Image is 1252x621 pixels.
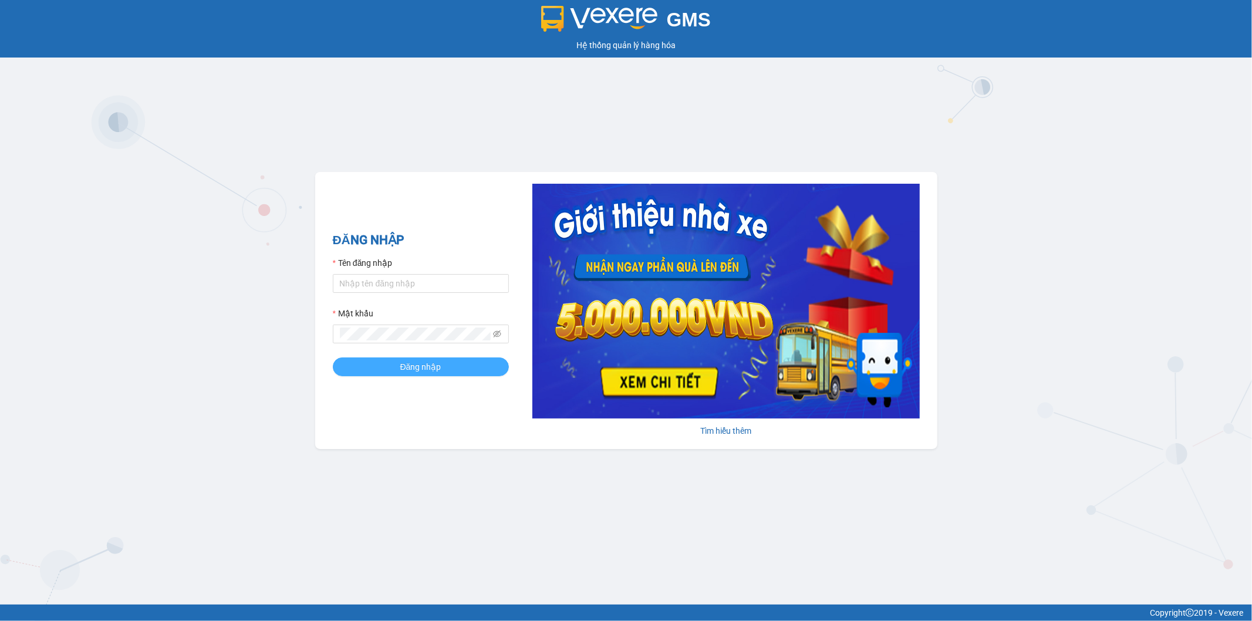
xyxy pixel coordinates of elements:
[3,39,1249,52] div: Hệ thống quản lý hàng hóa
[340,328,491,340] input: Mật khẩu
[333,231,509,250] h2: ĐĂNG NHẬP
[333,256,393,269] label: Tên đăng nhập
[532,424,920,437] div: Tìm hiểu thêm
[9,606,1243,619] div: Copyright 2019 - Vexere
[1186,609,1194,617] span: copyright
[333,307,373,320] label: Mật khẩu
[333,357,509,376] button: Đăng nhập
[532,184,920,419] img: banner-0
[541,18,711,27] a: GMS
[667,9,711,31] span: GMS
[333,274,509,293] input: Tên đăng nhập
[541,6,657,32] img: logo 2
[493,330,501,338] span: eye-invisible
[400,360,441,373] span: Đăng nhập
